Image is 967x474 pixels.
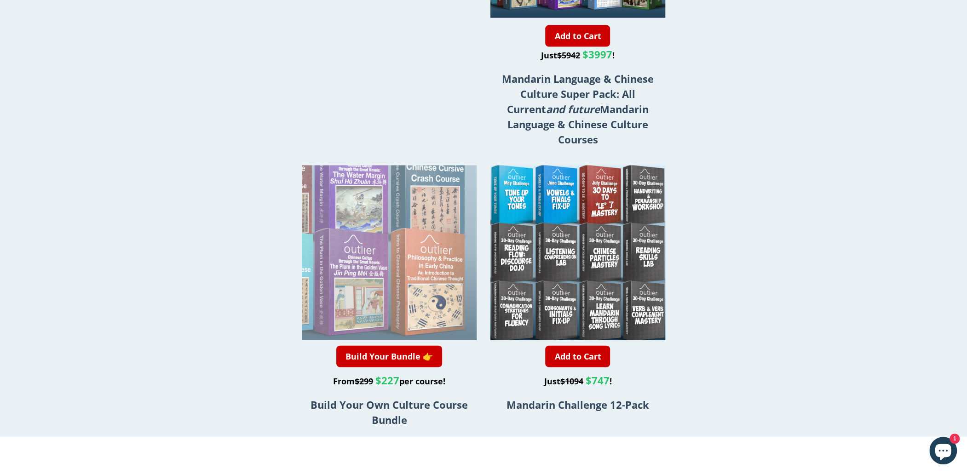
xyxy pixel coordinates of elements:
span: From per course! [333,376,445,387]
span: Just ! [544,376,611,387]
a: Build Your Bundle 👉 [336,346,442,367]
span: $747 [585,373,609,387]
span: $3997 [582,47,612,61]
a: Build Your Own Culture Course Bundle [311,398,468,427]
a: Add to Cart [545,25,610,47]
s: $299 [355,376,373,387]
em: and future [546,102,600,116]
inbox-online-store-chat: Shopify online store chat [927,437,960,467]
a: Mandarin Language & Chinese Culture Super Pack: All Currentand futureMandarin Language & Chinese ... [502,72,654,146]
s: $5942 [557,50,580,61]
a: Add to Cart [545,346,610,367]
span: Just ! [541,50,615,61]
strong: Mandarin Language & Chinese Culture Super Pack: All Current Mandarin Language & Chinese Culture C... [502,72,654,146]
a: Mandarin Challenge 12-Pack [507,398,649,411]
span: $227 [375,373,399,387]
s: $1094 [560,376,583,387]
